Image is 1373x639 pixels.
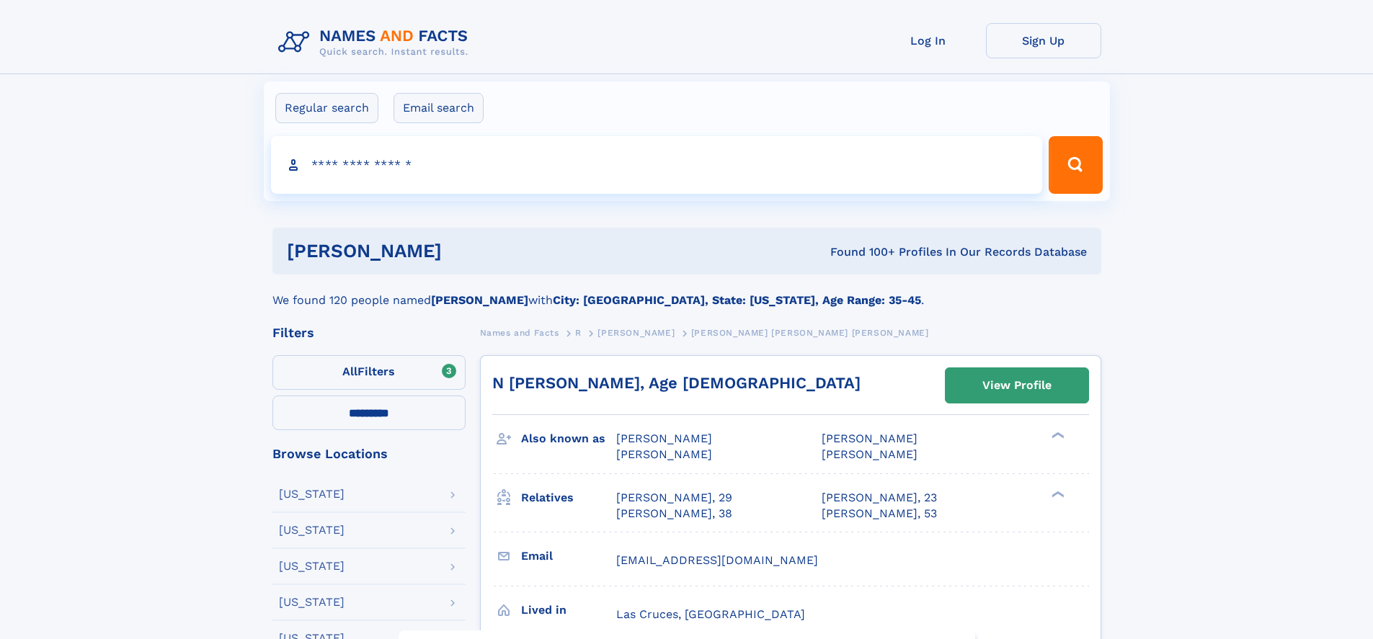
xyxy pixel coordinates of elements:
[521,426,616,451] h3: Also known as
[616,506,732,522] a: [PERSON_NAME], 38
[394,93,484,123] label: Email search
[342,365,357,378] span: All
[272,23,480,62] img: Logo Names and Facts
[272,447,466,460] div: Browse Locations
[272,274,1101,309] div: We found 120 people named with .
[946,368,1088,403] a: View Profile
[279,488,345,500] div: [US_STATE]
[822,490,937,506] a: [PERSON_NAME], 23
[1048,431,1065,440] div: ❯
[636,244,1087,260] div: Found 100+ Profiles In Our Records Database
[553,293,921,307] b: City: [GEOGRAPHIC_DATA], State: [US_STATE], Age Range: 35-45
[492,374,861,392] a: N [PERSON_NAME], Age [DEMOGRAPHIC_DATA]
[597,323,675,341] a: [PERSON_NAME]
[616,553,818,567] span: [EMAIL_ADDRESS][DOMAIN_NAME]
[272,326,466,339] div: Filters
[272,355,466,390] label: Filters
[982,369,1052,402] div: View Profile
[279,560,345,572] div: [US_STATE]
[822,432,917,445] span: [PERSON_NAME]
[275,93,378,123] label: Regular search
[1048,489,1065,499] div: ❯
[521,486,616,510] h3: Relatives
[521,598,616,622] h3: Lived in
[521,544,616,568] h3: Email
[480,323,559,341] a: Names and Facts
[271,136,1043,194] input: search input
[616,432,712,445] span: [PERSON_NAME]
[871,23,986,58] a: Log In
[575,328,582,338] span: R
[616,607,805,621] span: Las Cruces, [GEOGRAPHIC_DATA]
[986,23,1101,58] a: Sign Up
[287,242,636,260] h1: [PERSON_NAME]
[691,328,929,338] span: [PERSON_NAME] [PERSON_NAME] [PERSON_NAME]
[616,490,732,506] a: [PERSON_NAME], 29
[1049,136,1102,194] button: Search Button
[597,328,675,338] span: [PERSON_NAME]
[575,323,582,341] a: R
[279,596,345,608] div: [US_STATE]
[279,524,345,536] div: [US_STATE]
[822,506,937,522] a: [PERSON_NAME], 53
[616,447,712,461] span: [PERSON_NAME]
[431,293,528,307] b: [PERSON_NAME]
[822,447,917,461] span: [PERSON_NAME]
